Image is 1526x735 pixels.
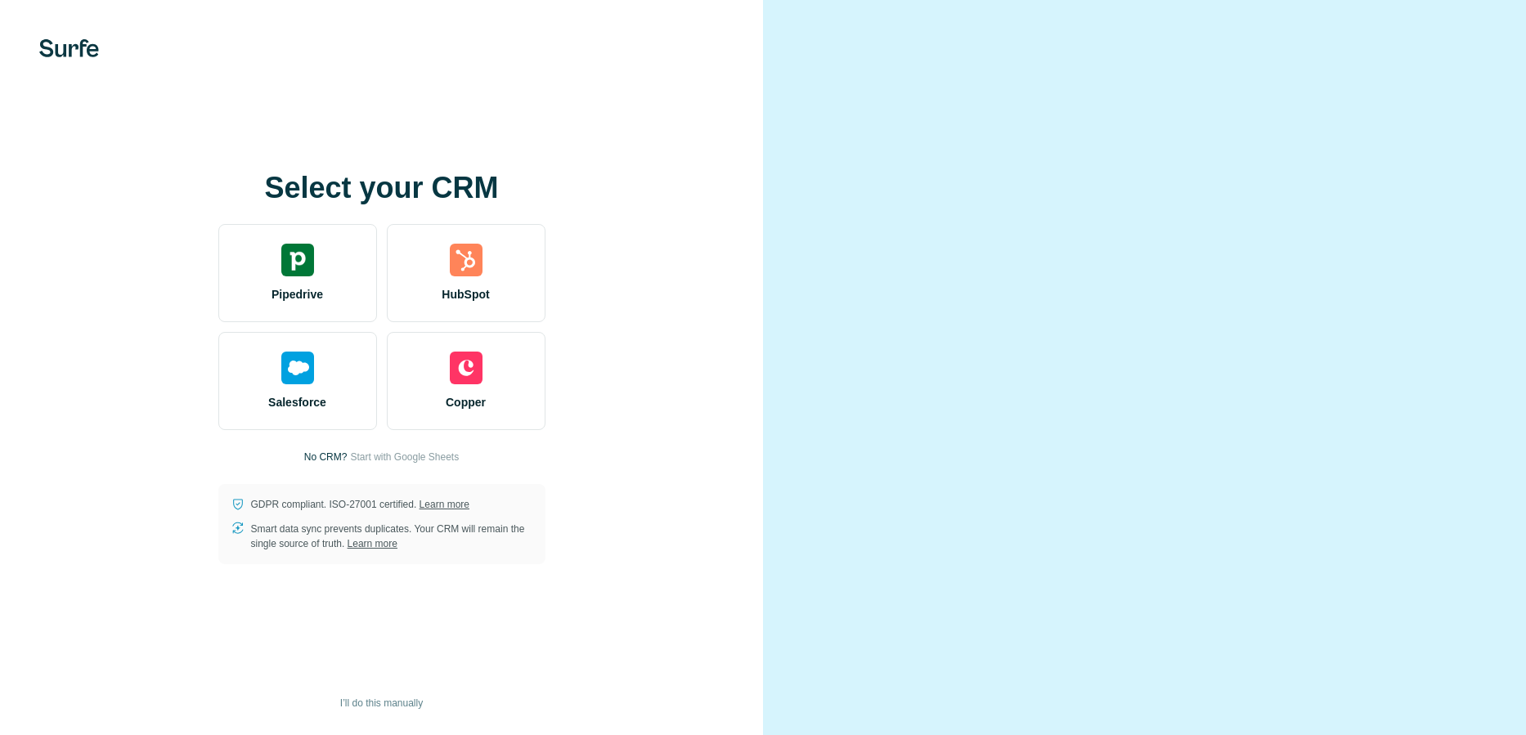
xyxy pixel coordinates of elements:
p: GDPR compliant. ISO-27001 certified. [251,497,469,512]
img: Surfe's logo [39,39,99,57]
h1: Select your CRM [218,172,545,204]
img: copper's logo [450,352,482,384]
p: Smart data sync prevents duplicates. Your CRM will remain the single source of truth. [251,522,532,551]
a: Learn more [420,499,469,510]
img: pipedrive's logo [281,244,314,276]
span: Salesforce [268,394,326,410]
button: I’ll do this manually [329,691,434,715]
span: Copper [446,394,486,410]
span: Pipedrive [272,286,323,303]
button: Start with Google Sheets [350,450,459,464]
span: I’ll do this manually [340,696,423,710]
p: No CRM? [304,450,348,464]
a: Learn more [348,538,397,549]
span: HubSpot [442,286,489,303]
img: salesforce's logo [281,352,314,384]
img: hubspot's logo [450,244,482,276]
